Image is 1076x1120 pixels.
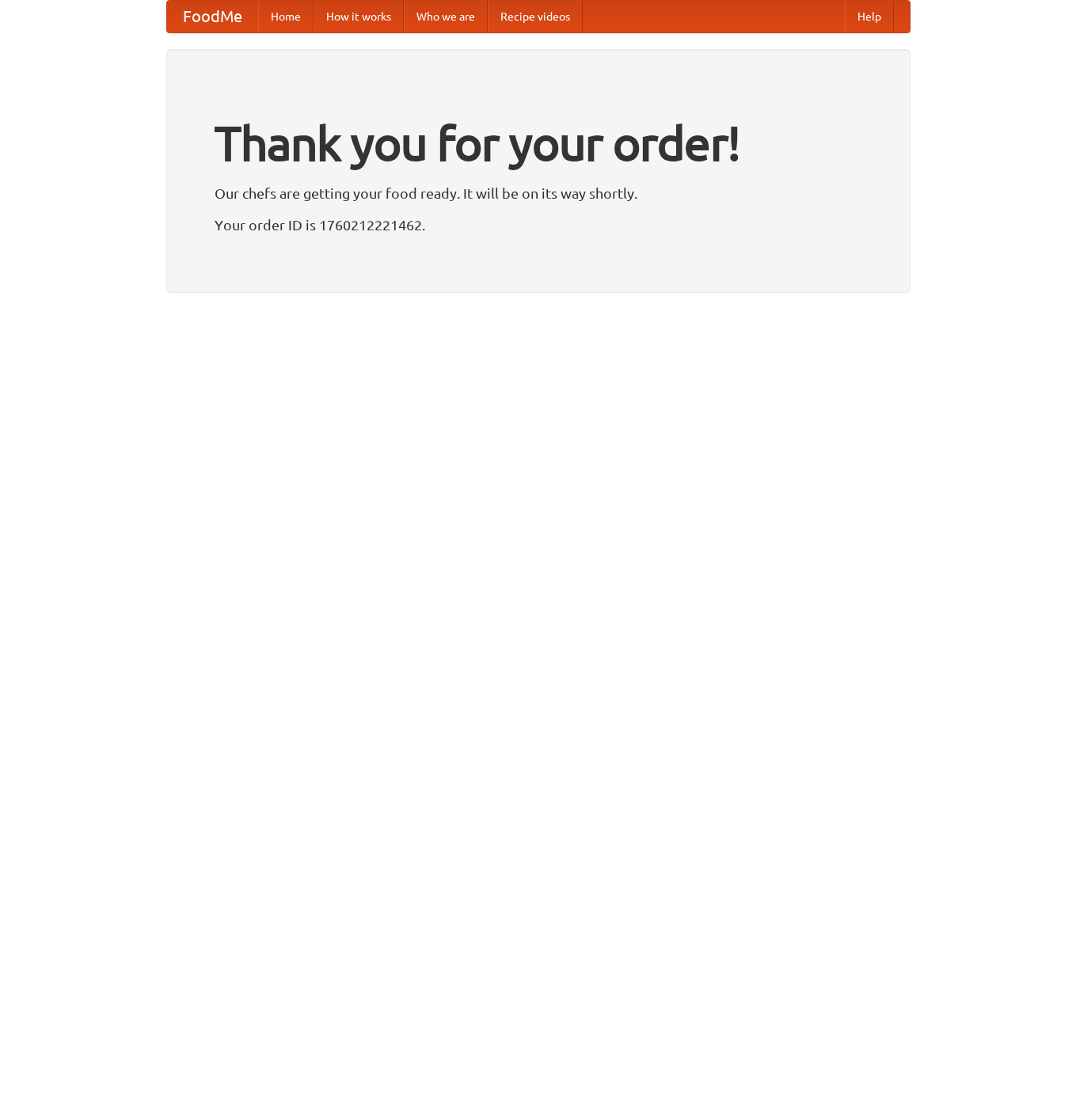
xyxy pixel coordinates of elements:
h1: Thank you for your order! [215,105,862,181]
p: Our chefs are getting your food ready. It will be on its way shortly. [215,181,862,205]
a: How it works [314,1,404,32]
a: Home [258,1,314,32]
a: Recipe videos [488,1,583,32]
p: Your order ID is 1760212221462. [215,213,862,237]
a: Who we are [404,1,488,32]
a: Help [845,1,894,32]
a: FoodMe [167,1,258,32]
